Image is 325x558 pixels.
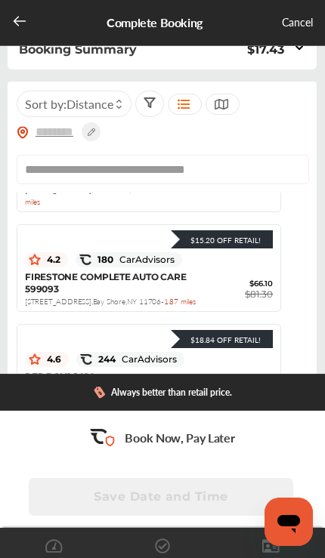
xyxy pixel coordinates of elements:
[197,279,273,288] span: $66.10
[79,254,91,266] img: caradvise_icon.5c74104a.svg
[265,498,313,546] iframe: Button to launch messaging window, conversation in progress
[245,288,273,300] span: $81.30
[25,95,113,113] span: Sort by :
[183,235,261,245] div: $15.20 Off Retail!
[116,354,177,365] span: CarAdvisors
[164,296,196,307] span: 1.87 miles
[125,429,234,446] p: Book Now, Pay Later
[91,254,175,266] span: 180
[111,387,232,398] div: Always better than retail price.
[29,353,41,365] img: star_icon.59ea9307.svg
[25,371,95,382] span: PEP BOYS 1480
[41,353,61,365] span: 4.6
[19,42,137,57] span: Booking Summary
[113,254,175,265] span: CarAdvisors
[29,254,41,266] img: star_icon.59ea9307.svg
[25,271,186,294] span: FIRESTONE COMPLETE AUTO CARE 599093
[247,42,284,57] div: $17.43
[41,254,60,266] span: 4.2
[94,386,105,399] img: dollor_label_vector.a70140d1.svg
[17,126,29,139] img: location_vector_orange.38f05af8.svg
[282,14,313,32] div: Cancel
[183,334,261,345] div: $18.84 Off Retail!
[80,353,92,365] img: caradvise_icon.5c74104a.svg
[107,14,202,32] div: Complete Booking
[25,296,196,307] span: [STREET_ADDRESS] , Bay Shore , NY 11706 -
[67,95,113,113] span: Distance
[92,353,177,365] span: 244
